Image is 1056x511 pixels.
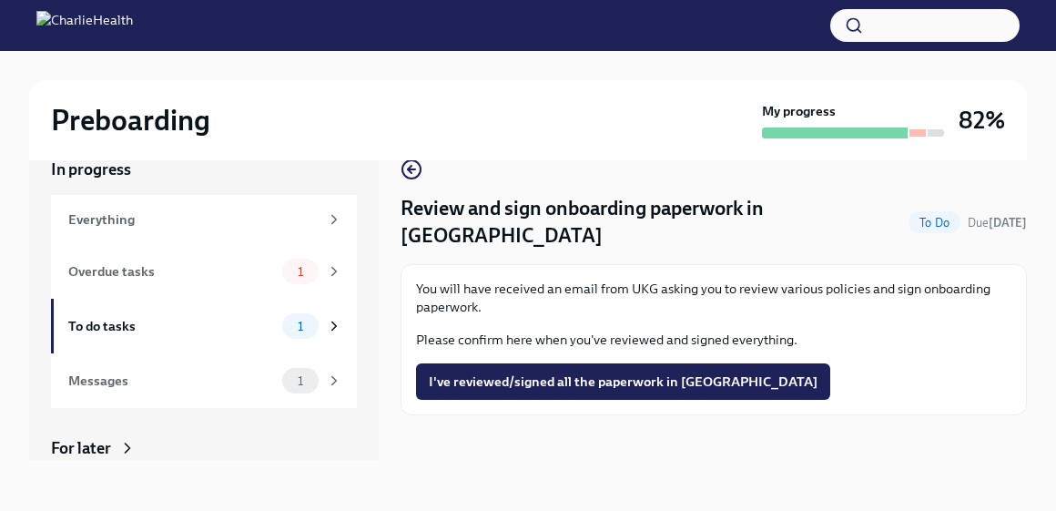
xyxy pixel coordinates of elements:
p: Please confirm here when you've reviewed and signed everything. [416,331,1011,349]
div: For later [51,437,111,459]
a: Overdue tasks1 [51,244,357,299]
span: 1 [287,265,314,279]
div: Messages [68,371,275,391]
a: Messages1 [51,353,357,408]
a: In progress [51,158,357,180]
span: I've reviewed/signed all the paperwork in [GEOGRAPHIC_DATA] [429,373,817,391]
span: 1 [287,320,314,333]
h2: Preboarding [51,102,210,138]
img: CharlieHealth [36,11,133,40]
a: To do tasks1 [51,299,357,353]
strong: My progress [762,102,836,120]
strong: [DATE] [989,216,1027,230]
span: Due [968,216,1027,230]
span: 1 [287,374,314,388]
div: Overdue tasks [68,261,275,281]
div: To do tasks [68,316,275,336]
a: Everything [51,195,357,244]
div: Everything [68,210,319,230]
span: September 8th, 2025 06:00 [968,214,1027,231]
h4: Review and sign onboarding paperwork in [GEOGRAPHIC_DATA] [401,195,901,250]
a: For later [51,437,357,459]
h3: 82% [959,104,1005,137]
p: You will have received an email from UKG asking you to review various policies and sign onboardin... [416,280,1011,316]
button: I've reviewed/signed all the paperwork in [GEOGRAPHIC_DATA] [416,363,830,400]
span: To Do [909,216,960,230]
